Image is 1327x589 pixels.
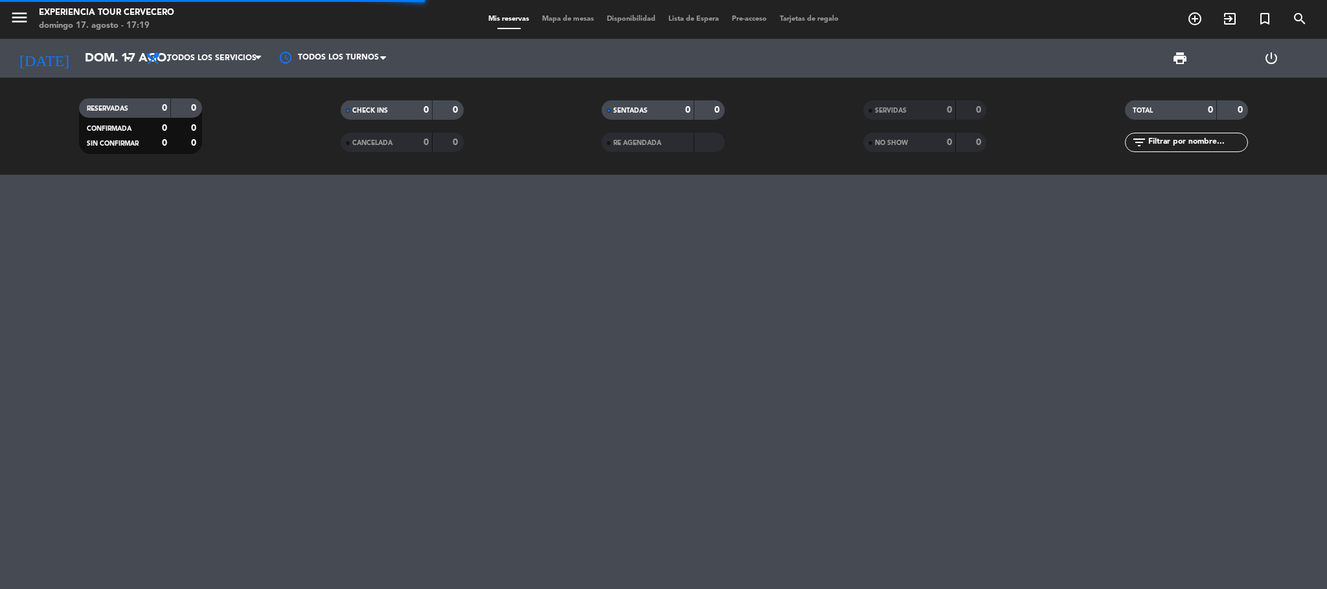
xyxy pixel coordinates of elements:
div: Experiencia Tour Cervecero [39,6,174,19]
span: NO SHOW [875,140,908,146]
strong: 0 [191,139,199,148]
strong: 0 [162,104,167,113]
span: Mis reservas [482,16,536,23]
i: turned_in_not [1257,11,1273,27]
span: Lista de Espera [662,16,725,23]
span: TOTAL [1133,107,1153,114]
strong: 0 [162,139,167,148]
span: SENTADAS [613,107,648,114]
span: CHECK INS [352,107,388,114]
input: Filtrar por nombre... [1147,135,1247,150]
div: domingo 17. agosto - 17:19 [39,19,174,32]
i: search [1292,11,1308,27]
strong: 0 [685,106,690,115]
i: menu [10,8,29,27]
strong: 0 [453,138,460,147]
strong: 0 [1238,106,1245,115]
span: RE AGENDADA [613,140,661,146]
span: CANCELADA [352,140,392,146]
i: power_settings_new [1264,50,1279,66]
i: [DATE] [10,44,78,72]
strong: 0 [191,104,199,113]
strong: 0 [424,138,429,147]
span: RESERVADAS [87,106,128,112]
strong: 0 [424,106,429,115]
span: Pre-acceso [725,16,773,23]
strong: 0 [1208,106,1213,115]
span: Todos los servicios [167,54,256,63]
i: arrow_drop_down [120,50,136,66]
strong: 0 [976,106,984,115]
span: SERVIDAS [875,107,907,114]
span: CONFIRMADA [87,126,131,132]
i: exit_to_app [1222,11,1238,27]
strong: 0 [947,138,952,147]
strong: 0 [714,106,722,115]
span: Disponibilidad [600,16,662,23]
strong: 0 [976,138,984,147]
span: Mapa de mesas [536,16,600,23]
button: menu [10,8,29,32]
i: add_circle_outline [1187,11,1203,27]
i: filter_list [1131,135,1147,150]
strong: 0 [453,106,460,115]
span: print [1172,50,1188,66]
strong: 0 [191,124,199,133]
div: LOG OUT [1226,39,1317,78]
span: SIN CONFIRMAR [87,140,139,147]
strong: 0 [162,124,167,133]
strong: 0 [947,106,952,115]
span: Tarjetas de regalo [773,16,845,23]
